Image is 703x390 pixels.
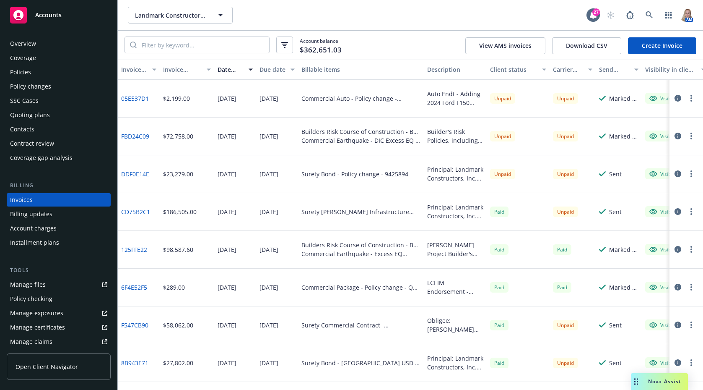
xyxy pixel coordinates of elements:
[301,249,420,258] div: Commercial Earthquake - Excess EQ $5,291,530 x $5M - [PERSON_NAME] Wagoneer - CTE013018
[631,373,641,390] div: Drag to move
[121,94,149,103] a: 05E537D1
[137,37,269,53] input: Filter by keyword...
[553,169,578,179] div: Unpaid
[121,207,150,216] a: CD75B2C1
[163,207,197,216] div: $186,505.00
[10,151,73,165] div: Coverage gap analysis
[163,94,190,103] div: $2,199.00
[301,94,420,103] div: Commercial Auto - Policy change - 57UEABE5366
[609,283,638,292] div: Marked as sent
[609,321,622,330] div: Sent
[645,65,696,74] div: Visibility in client dash
[596,60,642,80] button: Send result
[553,358,578,368] div: Unpaid
[553,320,578,330] div: Unpaid
[424,60,487,80] button: Description
[7,37,111,50] a: Overview
[7,193,111,207] a: Invoices
[553,131,578,141] div: Unpaid
[7,306,111,320] a: Manage exposures
[487,60,550,80] button: Client status
[259,207,278,216] div: [DATE]
[10,335,52,348] div: Manage claims
[649,246,675,253] div: Visible
[553,282,571,293] div: Paid
[490,244,508,255] div: Paid
[10,278,46,291] div: Manage files
[427,354,483,372] div: Principal: Landmark Constructors, Inc. Obligee: [GEOGRAPHIC_DATA] USD Bond Amount: $3,567,511.00 ...
[7,108,111,122] a: Quoting plans
[649,359,675,366] div: Visible
[490,93,515,104] div: Unpaid
[10,65,31,79] div: Policies
[163,283,185,292] div: $289.00
[130,42,137,48] svg: Search
[163,170,193,178] div: $23,279.00
[622,7,638,24] a: Report a Bug
[427,127,483,145] div: Builder's Risk Policies, including EQ & Flood. Wheatland MPR Building Project. Effective: [DATE] ...
[553,244,571,255] span: Paid
[259,245,278,254] div: [DATE]
[10,292,52,306] div: Policy checking
[553,65,583,74] div: Carrier status
[427,241,483,258] div: [PERSON_NAME] Project Builder's Risk Including $5M Flood & Full EQ Limits
[553,93,578,104] div: Unpaid
[121,170,149,178] a: DDF0E14E
[218,65,244,74] div: Date issued
[660,7,677,24] a: Switch app
[7,292,111,306] a: Policy checking
[7,123,111,136] a: Contacts
[259,94,278,103] div: [DATE]
[10,222,57,235] div: Account charges
[609,245,638,254] div: Marked as sent
[121,359,148,367] a: 8B943E71
[490,131,515,141] div: Unpaid
[427,89,483,107] div: Auto Endt - Adding 2024 Ford F150 #78748
[7,137,111,150] a: Contract review
[163,245,193,254] div: $98,587.60
[135,11,208,20] span: Landmark Constructors, Inc.
[301,170,408,178] div: Surety Bond - Policy change - 9425894
[121,245,147,254] a: 125FFE22
[609,170,622,178] div: Sent
[680,8,693,22] img: photo
[641,7,658,24] a: Search
[218,245,236,254] div: [DATE]
[490,65,537,74] div: Client status
[218,132,236,141] div: [DATE]
[218,94,236,103] div: [DATE]
[35,12,62,18] span: Accounts
[7,222,111,235] a: Account charges
[599,65,629,74] div: Send result
[553,207,578,217] div: Unpaid
[490,282,508,293] div: Paid
[427,65,483,74] div: Description
[427,316,483,334] div: Obligee: [PERSON_NAME] Joint Unified School District Contract/Bond Amount: $10,091,530.00 Desc: [...
[121,283,147,292] a: 6F4E52F5
[649,94,675,102] div: Visible
[256,60,298,80] button: Due date
[259,170,278,178] div: [DATE]
[301,283,420,292] div: Commercial Package - Policy change - QT-630-7W330051-TIL-25
[121,65,147,74] div: Invoice ID
[7,181,111,190] div: Billing
[7,3,111,27] a: Accounts
[7,80,111,93] a: Policy changes
[648,378,681,385] span: Nova Assist
[218,321,236,330] div: [DATE]
[7,266,111,275] div: Tools
[163,65,202,74] div: Invoice amount
[649,170,675,178] div: Visible
[10,137,54,150] div: Contract review
[121,321,148,330] a: F547CB90
[163,321,193,330] div: $58,062.00
[609,132,638,141] div: Marked as sent
[490,358,508,368] span: Paid
[490,207,508,217] div: Paid
[300,37,342,53] span: Account balance
[7,207,111,221] a: Billing updates
[163,359,193,367] div: $27,802.00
